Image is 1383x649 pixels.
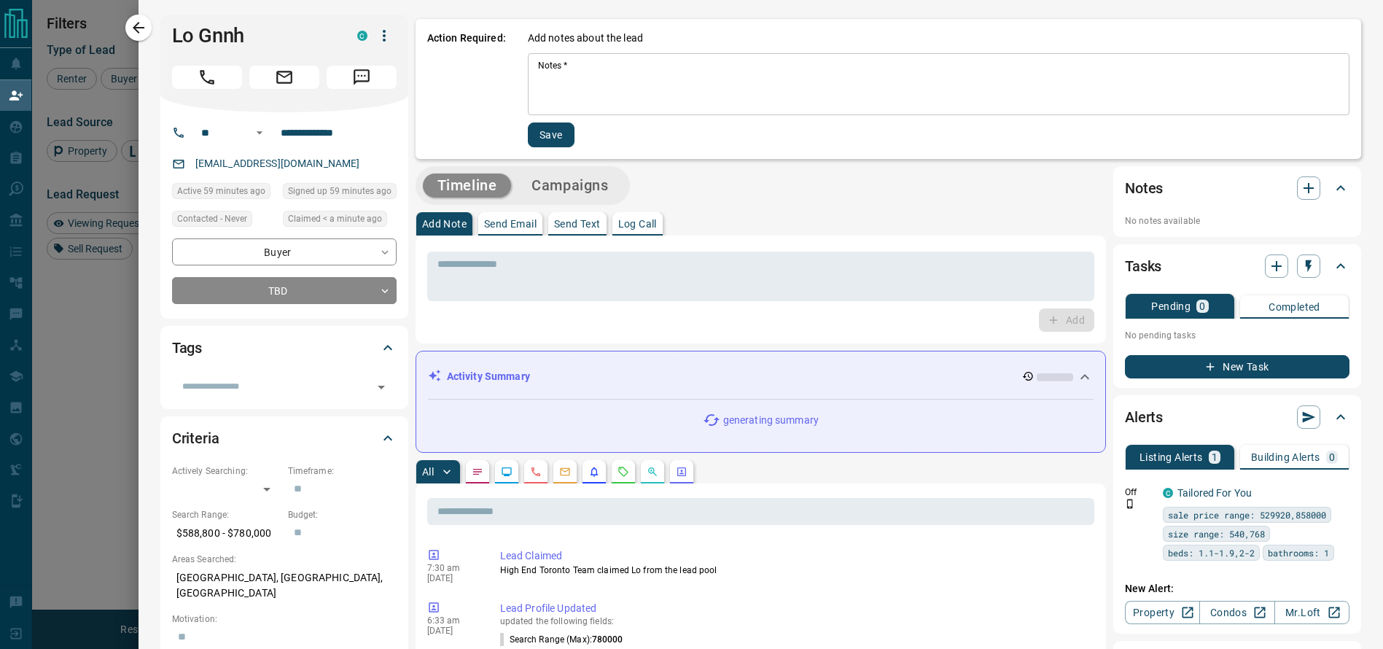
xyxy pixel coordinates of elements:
[1125,249,1349,284] div: Tasks
[501,466,513,478] svg: Lead Browsing Activity
[472,466,483,478] svg: Notes
[427,31,506,147] p: Action Required:
[1163,488,1173,498] div: condos.ca
[1329,452,1335,462] p: 0
[283,211,397,231] div: Sat Sep 13 2025
[1125,581,1349,596] p: New Alert:
[500,548,1088,564] p: Lead Claimed
[528,31,643,46] p: Add notes about the lead
[357,31,367,41] div: condos.ca
[172,613,397,626] p: Motivation:
[172,421,397,456] div: Criteria
[427,615,478,626] p: 6:33 am
[676,466,687,478] svg: Agent Actions
[588,466,600,478] svg: Listing Alerts
[554,219,601,229] p: Send Text
[1199,601,1274,624] a: Condos
[1125,486,1154,499] p: Off
[423,174,512,198] button: Timeline
[530,466,542,478] svg: Calls
[1125,499,1135,509] svg: Push Notification Only
[427,626,478,636] p: [DATE]
[288,508,397,521] p: Budget:
[1125,214,1349,228] p: No notes available
[500,616,1088,626] p: updated the following fields:
[249,66,319,89] span: Email
[172,238,397,265] div: Buyer
[172,508,281,521] p: Search Range:
[283,183,397,203] div: Sat Sep 13 2025
[288,465,397,478] p: Timeframe:
[528,123,574,147] button: Save
[172,553,397,566] p: Areas Searched:
[1177,487,1252,499] a: Tailored For You
[592,634,623,645] span: 780000
[428,363,1094,390] div: Activity Summary
[500,633,623,646] p: Search Range (Max) :
[422,467,434,477] p: All
[172,566,397,605] p: [GEOGRAPHIC_DATA], [GEOGRAPHIC_DATA], [GEOGRAPHIC_DATA]
[427,563,478,573] p: 7:30 am
[500,564,1088,577] p: High End Toronto Team claimed Lo from the lead pool
[172,183,276,203] div: Sat Sep 13 2025
[422,219,467,229] p: Add Note
[517,174,623,198] button: Campaigns
[427,573,478,583] p: [DATE]
[723,413,819,428] p: generating summary
[327,66,397,89] span: Message
[1151,301,1191,311] p: Pending
[1168,526,1265,541] span: size range: 540,768
[1125,176,1163,200] h2: Notes
[1125,324,1349,346] p: No pending tasks
[288,211,382,226] span: Claimed < a minute ago
[1168,508,1326,522] span: sale price range: 529920,858000
[1125,355,1349,378] button: New Task
[251,124,268,141] button: Open
[1125,400,1349,435] div: Alerts
[1269,302,1320,312] p: Completed
[1139,452,1203,462] p: Listing Alerts
[500,601,1088,616] p: Lead Profile Updated
[172,330,397,365] div: Tags
[172,427,219,450] h2: Criteria
[172,66,242,89] span: Call
[371,377,391,397] button: Open
[172,336,202,360] h2: Tags
[618,466,629,478] svg: Requests
[447,369,530,384] p: Activity Summary
[1268,545,1329,560] span: bathrooms: 1
[647,466,658,478] svg: Opportunities
[1199,301,1205,311] p: 0
[1125,171,1349,206] div: Notes
[618,219,657,229] p: Log Call
[177,184,265,198] span: Active 59 minutes ago
[172,24,335,47] h1: Lo Gnnh
[1251,452,1320,462] p: Building Alerts
[1125,601,1200,624] a: Property
[195,158,360,169] a: [EMAIL_ADDRESS][DOMAIN_NAME]
[1125,405,1163,429] h2: Alerts
[288,184,391,198] span: Signed up 59 minutes ago
[1125,254,1161,278] h2: Tasks
[177,211,247,226] span: Contacted - Never
[172,521,281,545] p: $588,800 - $780,000
[172,465,281,478] p: Actively Searching:
[172,277,397,304] div: TBD
[1212,452,1218,462] p: 1
[484,219,537,229] p: Send Email
[1274,601,1349,624] a: Mr.Loft
[559,466,571,478] svg: Emails
[1168,545,1255,560] span: beds: 1.1-1.9,2-2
